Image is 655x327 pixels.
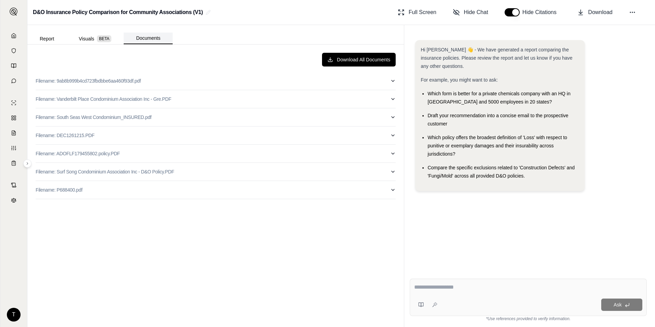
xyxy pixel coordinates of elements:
span: Download [588,8,613,16]
button: Download All Documents [322,53,396,66]
button: Full Screen [395,5,439,19]
a: Legal Search Engine [4,193,23,207]
a: Claim Coverage [4,126,23,140]
p: Filename: Vanderbilt Place Condominium Association Inc - Gre.PDF [36,96,171,102]
span: Hide Citations [522,8,561,16]
a: Prompt Library [4,59,23,73]
button: Download [574,5,615,19]
button: Filename: 9ab8b999b4cd723fbdbbe6aa460f93df.pdf [36,72,396,90]
p: Filename: ADOFLF179455802.policy.PDF [36,150,120,157]
a: Documents Vault [4,44,23,58]
a: Contract Analysis [4,178,23,192]
span: Draft your recommendation into a concise email to the prospective customer [428,113,568,126]
h2: D&O Insurance Policy Comparison for Community Associations (V1) [33,6,203,19]
p: Filename: 9ab8b999b4cd723fbdbbe6aa460f93df.pdf [36,77,141,84]
p: Filename: South Seas West Condominium_INSURED.pdf [36,114,151,121]
a: Chat [4,74,23,88]
button: Filename: DEC1261215.PDF [36,126,396,144]
span: Hide Chat [464,8,488,16]
button: Filename: ADOFLF179455802.policy.PDF [36,145,396,162]
span: BETA [97,35,111,42]
button: Filename: Vanderbilt Place Condominium Association Inc - Gre.PDF [36,90,396,108]
a: Home [4,29,23,43]
span: Ask [614,302,621,307]
span: Full Screen [409,8,436,16]
button: Documents [124,33,173,44]
a: Single Policy [4,96,23,110]
span: Which policy offers the broadest definition of 'Loss' with respect to punitive or exemplary damag... [428,135,567,157]
a: Custom Report [4,141,23,155]
button: Ask [601,299,642,311]
p: Filename: DEC1261215.PDF [36,132,95,139]
span: For example, you might want to ask: [421,77,498,83]
img: Expand sidebar [10,8,18,16]
button: Visuals [66,33,124,44]
a: Policy Comparisons [4,111,23,125]
span: Which form is better for a private chemicals company with an HQ in [GEOGRAPHIC_DATA] and 5000 emp... [428,91,570,105]
div: T [7,308,21,322]
button: Filename: P688400.pdf [36,181,396,199]
button: Hide Chat [450,5,491,19]
button: Filename: Surf Song Condominium Association Inc - D&O Policy.PDF [36,163,396,181]
button: Report [27,33,66,44]
button: Filename: South Seas West Condominium_INSURED.pdf [36,108,396,126]
button: Expand sidebar [7,5,21,19]
div: *Use references provided to verify information. [410,316,647,322]
a: Coverage Table [4,156,23,170]
p: Filename: Surf Song Condominium Association Inc - D&O Policy.PDF [36,168,174,175]
button: Expand sidebar [23,159,32,168]
span: Hi [PERSON_NAME] 👋 - We have generated a report comparing the insurance policies. Please review t... [421,47,572,69]
p: Filename: P688400.pdf [36,186,82,193]
span: Compare the specific exclusions related to 'Construction Defects' and 'Fungi/Mold' across all pro... [428,165,574,179]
